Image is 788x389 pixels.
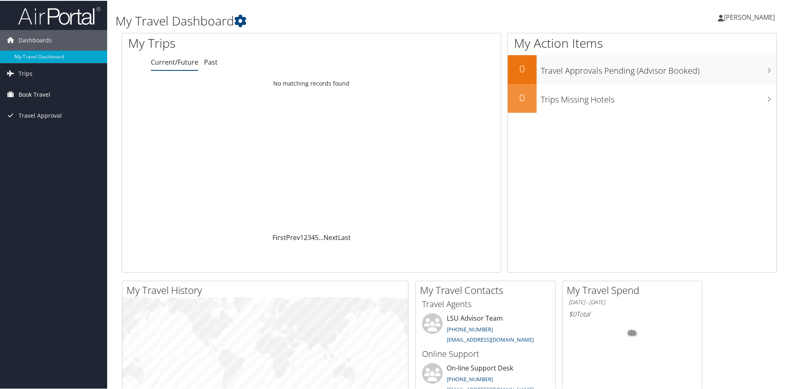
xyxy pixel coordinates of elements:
[311,232,315,241] a: 4
[319,232,324,241] span: …
[508,90,537,104] h2: 0
[569,298,696,305] h6: [DATE] - [DATE]
[508,83,776,112] a: 0Trips Missing Hotels
[541,89,776,105] h3: Trips Missing Hotels
[286,232,300,241] a: Prev
[122,75,501,90] td: No matching records found
[422,298,549,309] h3: Travel Agents
[128,34,337,51] h1: My Trips
[19,29,52,50] span: Dashboards
[304,232,307,241] a: 2
[19,105,62,125] span: Travel Approval
[338,232,351,241] a: Last
[300,232,304,241] a: 1
[569,309,696,318] h6: Total
[420,282,555,296] h2: My Travel Contacts
[418,312,553,346] li: LSU Advisor Team
[447,335,534,342] a: [EMAIL_ADDRESS][DOMAIN_NAME]
[508,34,776,51] h1: My Action Items
[718,4,783,29] a: [PERSON_NAME]
[115,12,561,29] h1: My Travel Dashboard
[447,325,493,332] a: [PHONE_NUMBER]
[204,57,218,66] a: Past
[422,347,549,359] h3: Online Support
[567,282,702,296] h2: My Travel Spend
[315,232,319,241] a: 5
[151,57,198,66] a: Current/Future
[272,232,286,241] a: First
[569,309,576,318] span: $0
[724,12,775,21] span: [PERSON_NAME]
[18,5,101,25] img: airportal-logo.png
[541,60,776,76] h3: Travel Approvals Pending (Advisor Booked)
[307,232,311,241] a: 3
[508,54,776,83] a: 0Travel Approvals Pending (Advisor Booked)
[324,232,338,241] a: Next
[127,282,408,296] h2: My Travel History
[629,330,636,335] tspan: 0%
[447,375,493,382] a: [PHONE_NUMBER]
[508,61,537,75] h2: 0
[19,63,33,83] span: Trips
[19,84,50,104] span: Book Travel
